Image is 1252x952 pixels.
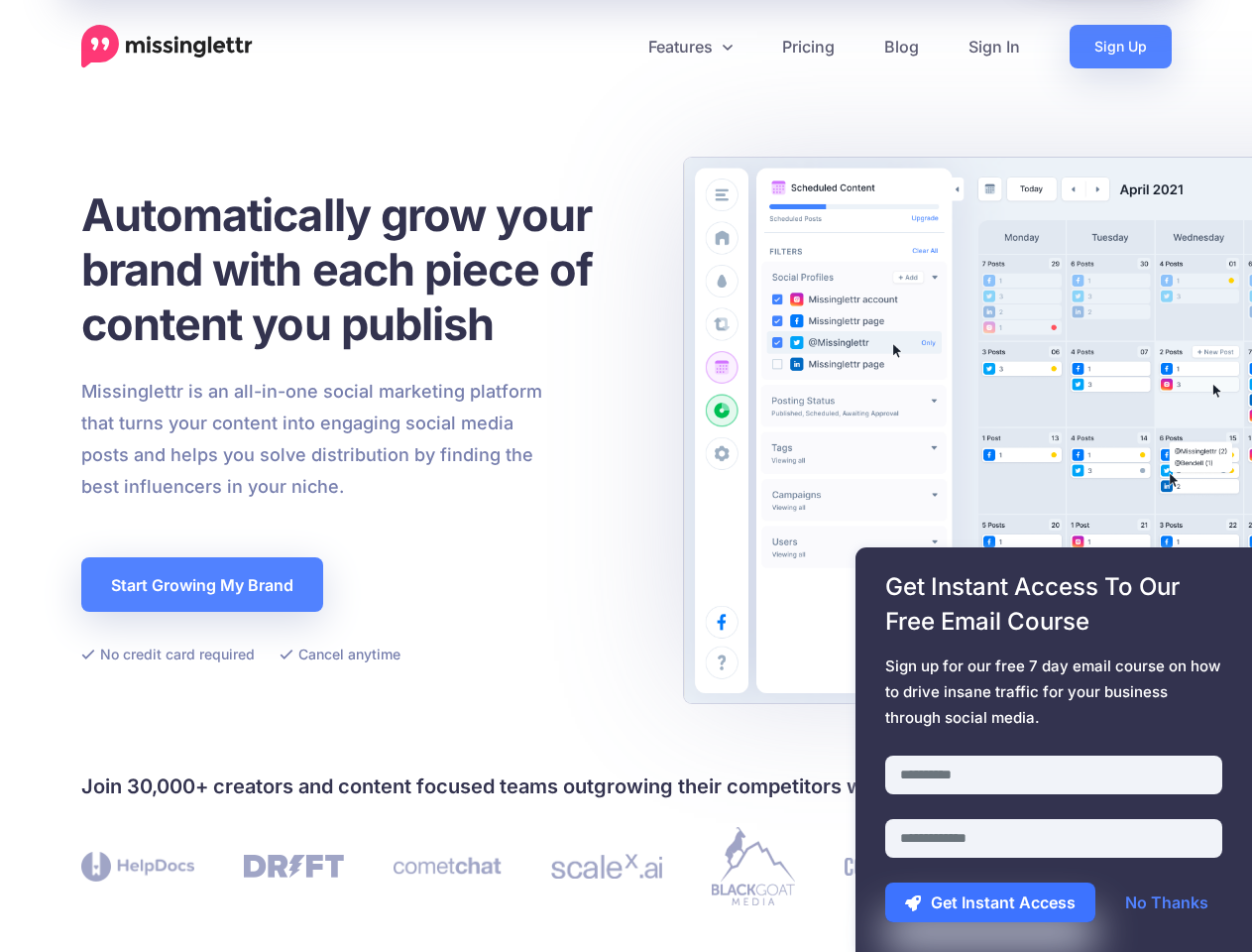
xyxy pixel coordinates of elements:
[81,25,253,68] a: Home
[81,557,323,612] a: Start Growing My Brand
[944,25,1045,68] a: Sign In
[757,25,859,68] a: Pricing
[81,771,1172,802] h4: Join 30,000+ creators and content focused teams outgrowing their competitors with Missinglettr
[81,187,641,351] h1: Automatically grow your brand with each piece of content you publish
[81,376,543,503] p: Missinglettr is an all-in-one social marketing platform that turns your content into engaging soc...
[624,25,757,68] a: Features
[885,569,1222,639] span: Get Instant Access To Our Free Email Course
[1070,25,1172,68] a: Sign Up
[885,883,1095,922] button: Get Instant Access
[1105,883,1228,922] a: No Thanks
[859,25,944,68] a: Blog
[885,654,1222,731] span: Sign up for our free 7 day email course on how to drive insane traffic for your business through ...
